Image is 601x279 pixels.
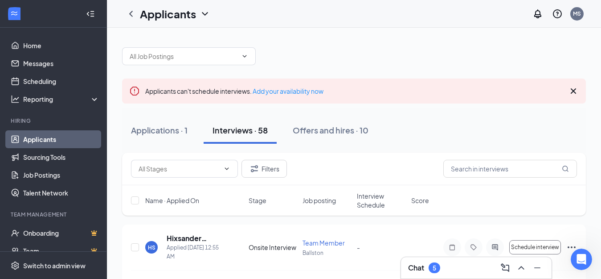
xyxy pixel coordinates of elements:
span: Home [34,219,54,225]
span: Applicants can't schedule interviews. [145,87,323,95]
span: Stage [249,196,266,205]
iframe: Intercom live chat [571,249,592,270]
img: Profile image for Coleen [104,14,122,32]
div: Switch to admin view [23,261,86,270]
button: ComposeMessage [498,261,512,275]
svg: Filter [249,163,260,174]
svg: QuestionInfo [552,8,563,19]
a: Job Postings [23,166,99,184]
svg: ChevronDown [241,53,248,60]
svg: Cross [568,86,579,96]
div: Interviews · 58 [213,125,268,136]
svg: Collapse [86,9,95,18]
input: All Job Postings [130,51,237,61]
div: Close [153,14,169,30]
p: Hi [PERSON_NAME] [18,63,160,87]
button: Messages [89,197,178,233]
svg: MagnifyingGlass [562,165,569,172]
div: Send us a message [18,121,149,130]
div: Offers and hires · 10 [293,125,368,136]
img: Profile image for Shin [121,14,139,32]
svg: Tag [468,244,479,251]
svg: ComposeMessage [500,262,511,273]
svg: WorkstreamLogo [10,9,19,18]
svg: Notifications [532,8,543,19]
svg: ChevronDown [200,8,210,19]
svg: Minimize [532,262,543,273]
button: Filter Filters [241,160,287,178]
div: Hiring [11,117,98,125]
span: - [357,243,360,251]
input: Search in interviews [443,160,577,178]
a: TeamCrown [23,242,99,260]
a: Home [23,37,99,54]
div: Team Management [11,211,98,218]
h3: Chat [408,263,424,273]
input: All Stages [139,164,220,174]
span: Interview Schedule [357,192,406,209]
svg: Ellipses [566,242,577,253]
a: OnboardingCrown [23,224,99,242]
a: Scheduling [23,72,99,90]
svg: Analysis [11,95,20,104]
svg: ActiveChat [490,244,500,251]
button: Schedule interview [509,240,561,254]
div: Applications · 1 [131,125,188,136]
div: HS [148,244,155,251]
span: Messages [119,219,149,225]
div: Applied [DATE] 12:55 AM [167,243,225,261]
div: Reporting [23,95,100,104]
span: Team Member [303,239,345,247]
span: Job posting [303,196,336,205]
div: Onsite Interview [249,243,298,252]
a: Sourcing Tools [23,148,99,166]
div: We typically reply in under a minute [18,130,149,139]
svg: ChevronLeft [126,8,136,19]
p: Ballston [303,249,352,257]
a: Messages [23,54,99,72]
svg: Error [129,86,140,96]
span: Name · Applied On [145,196,199,205]
span: Score [411,196,429,205]
div: Send us a messageWe typically reply in under a minute [9,113,169,147]
h1: Applicants [140,6,196,21]
p: How can we help? [18,87,160,102]
svg: Settings [11,261,20,270]
img: logo [18,19,70,30]
svg: ChevronDown [223,165,230,172]
a: Talent Network [23,184,99,202]
div: MS [573,10,581,17]
button: Minimize [530,261,544,275]
span: Schedule interview [511,244,559,250]
svg: ChevronUp [516,262,527,273]
button: ChevronUp [514,261,528,275]
svg: Note [447,244,458,251]
img: Profile image for Kiara [87,14,105,32]
a: Applicants [23,130,99,148]
a: Add your availability now [253,87,323,95]
div: 5 [433,264,436,272]
h5: Hixsander [PERSON_NAME] [167,233,225,243]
